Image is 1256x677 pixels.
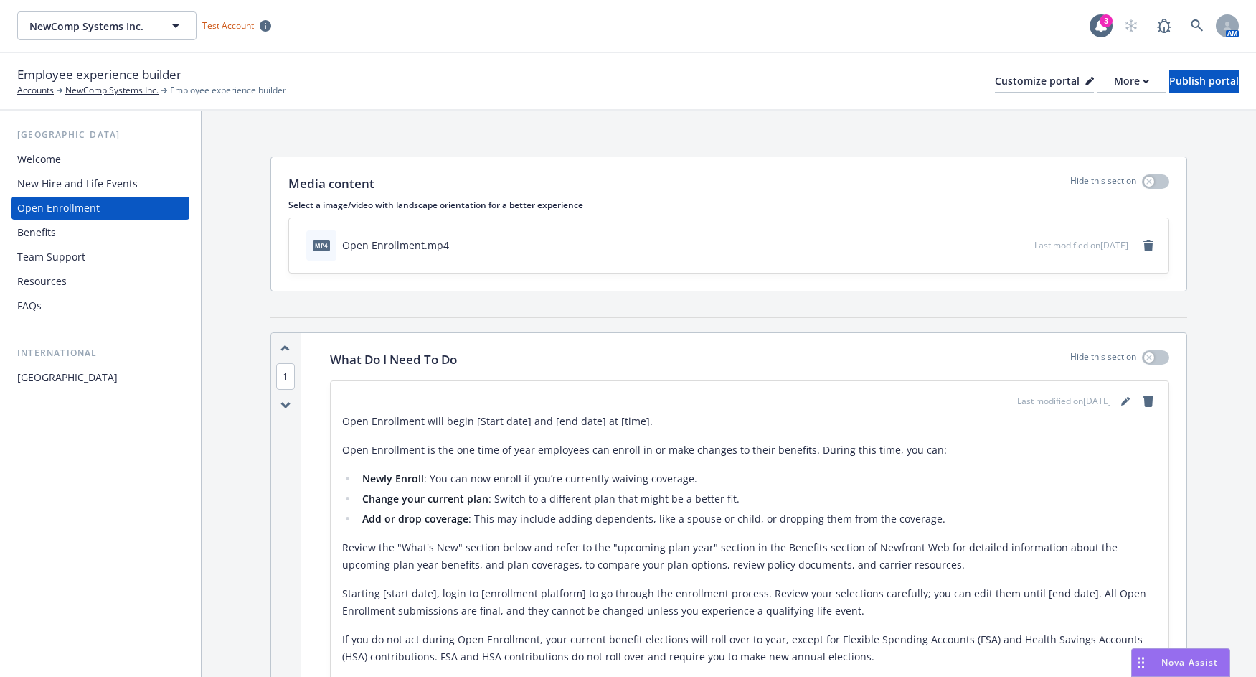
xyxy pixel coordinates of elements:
div: Resources [17,270,67,293]
a: Benefits [11,221,189,244]
div: Open Enrollment [17,197,100,220]
a: New Hire and Life Events [11,172,189,195]
a: NewComp Systems Inc. [65,84,159,97]
a: editPencil [1117,393,1134,410]
p: Open Enrollment is the one time of year employees can enroll in or make changes to their benefits... [342,442,1157,459]
button: download file [993,238,1004,253]
button: More [1097,70,1166,93]
div: [GEOGRAPHIC_DATA] [17,366,118,389]
a: Team Support [11,246,189,269]
button: 1 [276,369,295,384]
span: Last modified on [DATE] [1017,395,1111,408]
div: International [11,346,189,360]
strong: Change your current plan [362,492,488,505]
div: Welcome [17,148,61,171]
button: NewComp Systems Inc. [17,11,197,40]
a: Open Enrollment [11,197,189,220]
p: Select a image/video with landscape orientation for a better experience [288,199,1169,211]
div: Open Enrollment.mp4 [342,238,449,253]
a: Accounts [17,84,54,97]
a: Welcome [11,148,189,171]
button: Nova Assist [1131,648,1230,677]
a: Resources [11,270,189,293]
li: : You can now enroll if you’re currently waiving coverage. [358,470,1157,487]
p: Review the "What's New" section below and refer to the "upcoming plan year" section in the Benefi... [342,539,1157,574]
div: [GEOGRAPHIC_DATA] [11,128,189,142]
a: remove [1140,393,1157,410]
p: What Do I Need To Do [330,350,457,369]
div: Customize portal [995,70,1094,92]
a: Report a Bug [1150,11,1179,40]
p: Hide this section [1070,174,1136,193]
p: Media content [288,174,374,193]
span: Test Account [197,18,277,33]
span: Test Account [202,19,254,32]
span: Employee experience builder [170,84,286,97]
a: remove [1140,237,1157,254]
a: Start snowing [1117,11,1146,40]
button: Publish portal [1169,70,1239,93]
a: [GEOGRAPHIC_DATA] [11,366,189,389]
span: Nova Assist [1161,656,1218,668]
span: NewComp Systems Inc. [29,19,154,34]
strong: Add or drop coverage [362,512,468,526]
p: Hide this section [1070,350,1136,369]
a: Search [1183,11,1212,40]
li: : This may include adding dependents, like a spouse or child, or dropping them from the coverage. [358,510,1157,528]
button: Customize portal [995,70,1094,93]
li: : Switch to a different plan that might be a better fit. [358,490,1157,508]
span: mp4 [313,240,330,251]
div: More [1114,70,1149,92]
div: 3 [1100,14,1113,27]
div: New Hire and Life Events [17,172,138,195]
span: Last modified on [DATE] [1034,239,1128,251]
div: FAQs [17,294,42,317]
button: preview file [1016,238,1029,253]
span: 1 [276,363,295,390]
div: Team Support [17,246,85,269]
a: FAQs [11,294,189,317]
p: Starting [start date], login to [enrollment platform] to go through the enrollment process. Revie... [342,585,1157,620]
p: If you do not act during Open Enrollment, your current benefit elections will roll over to year, ... [342,631,1157,666]
div: Publish portal [1169,70,1239,92]
strong: Newly Enroll [362,472,424,485]
div: Drag to move [1132,649,1150,676]
div: Benefits [17,221,56,244]
p: Open Enrollment will begin [Start date] and [end date] at [time]. [342,413,1157,430]
span: Employee experience builder [17,65,181,84]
